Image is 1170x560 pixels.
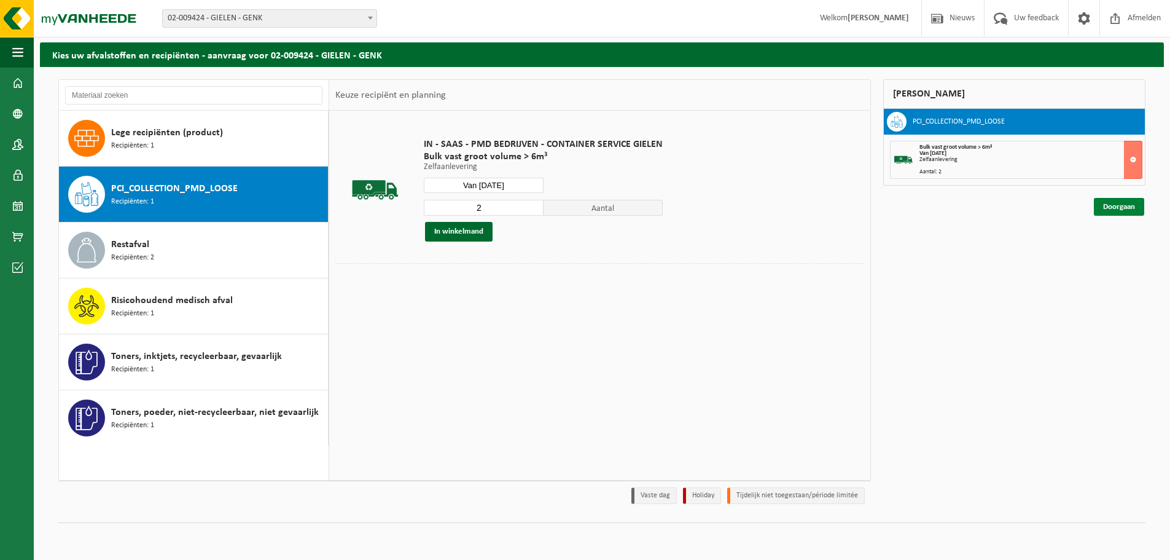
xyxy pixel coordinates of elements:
[111,237,149,252] span: Restafval
[111,196,154,208] span: Recipiënten: 1
[631,487,677,504] li: Vaste dag
[424,178,544,193] input: Selecteer datum
[59,278,329,334] button: Risicohoudend medisch afval Recipiënten: 1
[59,167,329,223] button: PCI_COLLECTION_PMD_LOOSE Recipiënten: 1
[65,86,322,105] input: Materiaal zoeken
[919,169,1142,175] div: Aantal: 2
[111,293,233,308] span: Risicohoudend medisch afval
[111,252,154,264] span: Recipiënten: 2
[59,111,329,167] button: Lege recipiënten (product) Recipiënten: 1
[111,405,319,420] span: Toners, poeder, niet-recycleerbaar, niet gevaarlijk
[111,308,154,320] span: Recipiënten: 1
[424,151,663,163] span: Bulk vast groot volume > 6m³
[40,42,1164,66] h2: Kies uw afvalstoffen en recipiënten - aanvraag voor 02-009424 - GIELEN - GENK
[111,181,238,196] span: PCI_COLLECTION_PMD_LOOSE
[59,223,329,278] button: Restafval Recipiënten: 2
[425,222,493,242] button: In winkelmand
[919,150,946,157] strong: Van [DATE]
[163,10,376,27] span: 02-009424 - GIELEN - GENK
[111,364,154,376] span: Recipiënten: 1
[162,9,377,28] span: 02-009424 - GIELEN - GENK
[111,349,282,364] span: Toners, inktjets, recycleerbaar, gevaarlijk
[727,487,865,504] li: Tijdelijk niet toegestaan/période limitée
[919,157,1142,163] div: Zelfaanlevering
[848,14,909,23] strong: [PERSON_NAME]
[883,79,1146,109] div: [PERSON_NAME]
[1094,198,1144,216] a: Doorgaan
[111,420,154,432] span: Recipiënten: 1
[59,334,329,390] button: Toners, inktjets, recycleerbaar, gevaarlijk Recipiënten: 1
[919,144,992,151] span: Bulk vast groot volume > 6m³
[913,112,1005,132] h3: PCI_COLLECTION_PMD_LOOSE
[424,138,663,151] span: IN - SAAS - PMD BEDRIJVEN - CONTAINER SERVICE GIELEN
[111,125,223,140] span: Lege recipiënten (product)
[544,200,663,216] span: Aantal
[329,80,452,111] div: Keuze recipiënt en planning
[111,140,154,152] span: Recipiënten: 1
[59,390,329,446] button: Toners, poeder, niet-recycleerbaar, niet gevaarlijk Recipiënten: 1
[683,487,721,504] li: Holiday
[424,163,663,172] p: Zelfaanlevering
